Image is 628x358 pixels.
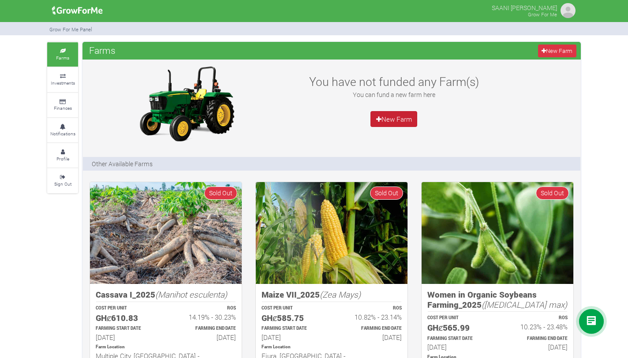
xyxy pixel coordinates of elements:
[174,333,236,341] h6: [DATE]
[262,290,402,300] h5: Maize VII_2025
[262,325,324,332] p: Estimated Farming Start Date
[54,181,71,187] small: Sign Out
[50,131,75,137] small: Notifications
[51,80,75,86] small: Investments
[54,105,72,111] small: Finances
[47,42,78,67] a: Farms
[96,290,236,300] h5: Cassava I_2025
[320,289,361,300] i: (Zea Mays)
[340,313,402,321] h6: 10.82% - 23.14%
[47,118,78,142] a: Notifications
[538,45,576,57] a: New Farm
[262,305,324,312] p: COST PER UNIT
[96,325,158,332] p: Estimated Farming Start Date
[340,333,402,341] h6: [DATE]
[47,143,78,168] a: Profile
[298,90,490,99] p: You can fund a new farm here
[96,305,158,312] p: COST PER UNIT
[298,75,490,89] h3: You have not funded any Farm(s)
[422,182,573,284] img: growforme image
[427,315,490,321] p: COST PER UNIT
[256,182,407,284] img: growforme image
[96,313,158,323] h5: GHȼ610.83
[47,67,78,92] a: Investments
[47,168,78,193] a: Sign Out
[174,313,236,321] h6: 14.19% - 30.23%
[174,325,236,332] p: Estimated Farming End Date
[427,343,490,351] h6: [DATE]
[370,186,403,199] span: Sold Out
[92,159,153,168] p: Other Available Farms
[505,315,568,321] p: ROS
[370,111,417,127] a: New Farm
[47,93,78,117] a: Finances
[262,333,324,341] h6: [DATE]
[262,313,324,323] h5: GHȼ585.75
[49,2,106,19] img: growforme image
[536,186,569,199] span: Sold Out
[559,2,577,19] img: growforme image
[96,333,158,341] h6: [DATE]
[56,55,69,61] small: Farms
[505,336,568,342] p: Estimated Farming End Date
[174,305,236,312] p: ROS
[49,26,92,33] small: Grow For Me Panel
[204,186,237,199] span: Sold Out
[505,343,568,351] h6: [DATE]
[427,323,490,333] h5: GHȼ565.99
[427,290,568,310] h5: Women in Organic Soybeans Farming_2025
[131,64,242,143] img: growforme image
[528,11,557,18] small: Grow For Me
[90,182,242,284] img: growforme image
[482,299,567,310] i: ([MEDICAL_DATA] max)
[340,325,402,332] p: Estimated Farming End Date
[87,41,118,59] span: Farms
[505,323,568,331] h6: 10.23% - 23.48%
[262,344,402,351] p: Location of Farm
[96,344,236,351] p: Location of Farm
[155,289,227,300] i: (Manihot esculenta)
[427,336,490,342] p: Estimated Farming Start Date
[340,305,402,312] p: ROS
[56,156,69,162] small: Profile
[492,2,557,12] p: SAANI [PERSON_NAME]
